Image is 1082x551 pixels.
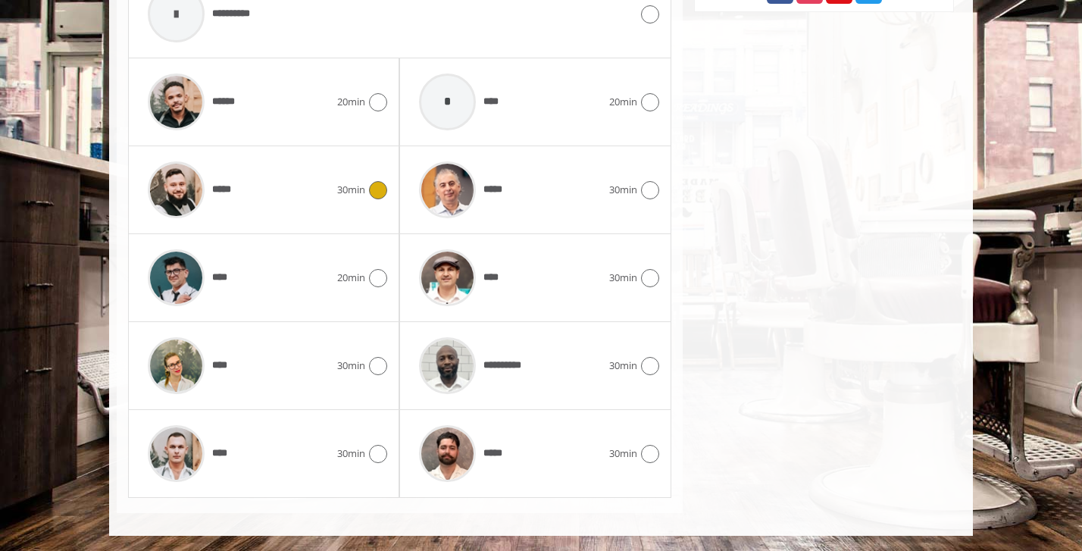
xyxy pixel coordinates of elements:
[337,94,365,110] span: 20min
[337,270,365,286] span: 20min
[609,94,637,110] span: 20min
[337,446,365,462] span: 30min
[337,182,365,198] span: 30min
[337,358,365,374] span: 30min
[609,358,637,374] span: 30min
[609,270,637,286] span: 30min
[609,182,637,198] span: 30min
[609,446,637,462] span: 30min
